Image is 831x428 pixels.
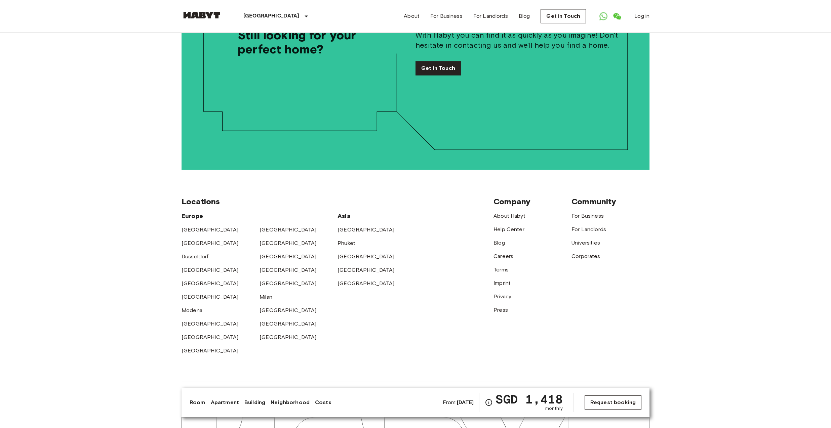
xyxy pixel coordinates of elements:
[182,212,203,220] span: Europe
[182,197,220,206] span: Locations
[404,12,420,20] a: About
[493,213,525,219] a: About Habyt
[182,294,239,300] a: [GEOGRAPHIC_DATA]
[610,9,624,23] a: Open WeChat
[260,226,317,233] a: [GEOGRAPHIC_DATA]
[260,267,317,273] a: [GEOGRAPHIC_DATA]
[243,12,300,20] p: [GEOGRAPHIC_DATA]
[493,280,511,286] a: Imprint
[182,334,239,340] a: [GEOGRAPHIC_DATA]
[571,240,600,246] a: Universities
[519,12,530,20] a: Blog
[415,30,628,50] span: With Habyt you can find it as quickly as you imagine! Don't hesitate in contacting us and we'll h...
[457,399,474,405] b: [DATE]
[634,12,649,20] a: Log in
[493,253,513,259] a: Careers
[493,266,509,273] a: Terms
[571,253,600,259] a: Corporates
[415,61,461,75] a: Get in Touch
[182,307,202,313] a: Modena
[493,197,530,206] span: Company
[182,320,239,327] a: [GEOGRAPHIC_DATA]
[338,212,351,220] span: Asia
[238,28,378,56] span: Still looking for your perfect home?
[493,226,524,232] a: Help Center
[182,347,239,354] a: [GEOGRAPHIC_DATA]
[315,398,331,406] a: Costs
[493,240,505,246] a: Blog
[182,253,209,260] a: Dusseldorf
[260,320,317,327] a: [GEOGRAPHIC_DATA]
[260,307,317,313] a: [GEOGRAPHIC_DATA]
[496,393,562,405] span: SGD 1,418
[244,398,265,406] a: Building
[493,293,511,300] a: Privacy
[211,398,239,406] a: Apartment
[338,280,395,287] a: [GEOGRAPHIC_DATA]
[190,398,205,406] a: Room
[571,226,606,232] a: For Landlords
[182,12,222,18] img: Habyt
[338,253,395,260] a: [GEOGRAPHIC_DATA]
[430,12,463,20] a: For Business
[182,240,239,246] a: [GEOGRAPHIC_DATA]
[338,240,355,246] a: Phuket
[182,280,239,287] a: [GEOGRAPHIC_DATA]
[585,395,641,410] a: Request booking
[182,267,239,273] a: [GEOGRAPHIC_DATA]
[338,267,395,273] a: [GEOGRAPHIC_DATA]
[260,253,317,260] a: [GEOGRAPHIC_DATA]
[260,294,272,300] a: Milan
[260,334,317,340] a: [GEOGRAPHIC_DATA]
[541,9,586,23] a: Get in Touch
[571,213,604,219] a: For Business
[473,12,508,20] a: For Landlords
[485,398,493,406] svg: Check cost overview for full price breakdown. Please note that discounts apply to new joiners onl...
[260,240,317,246] a: [GEOGRAPHIC_DATA]
[571,197,616,206] span: Community
[338,226,395,233] a: [GEOGRAPHIC_DATA]
[271,398,310,406] a: Neighborhood
[597,9,610,23] a: Open WhatsApp
[260,280,317,287] a: [GEOGRAPHIC_DATA]
[493,307,508,313] a: Press
[545,405,563,412] span: monthly
[443,399,474,406] span: From:
[182,226,239,233] a: [GEOGRAPHIC_DATA]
